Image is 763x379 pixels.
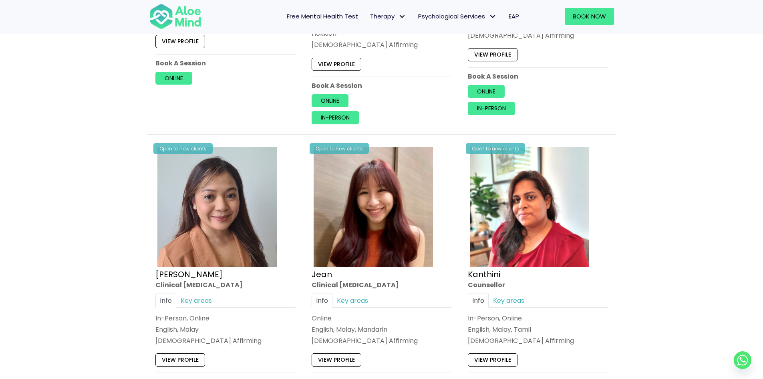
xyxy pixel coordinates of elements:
[155,35,205,48] a: View profile
[468,353,517,366] a: View profile
[468,85,505,98] a: Online
[418,12,497,20] span: Psychological Services
[312,269,332,280] a: Jean
[314,147,433,267] img: Jean-300×300
[468,31,608,41] div: [DEMOGRAPHIC_DATA] Affirming
[312,336,452,345] div: [DEMOGRAPHIC_DATA] Affirming
[281,8,364,25] a: Free Mental Health Test
[370,12,406,20] span: Therapy
[312,94,348,107] a: Online
[468,294,489,308] a: Info
[212,8,525,25] nav: Menu
[565,8,614,25] a: Book Now
[155,72,192,85] a: Online
[468,280,608,290] div: Counsellor
[412,8,503,25] a: Psychological ServicesPsychological Services: submenu
[364,8,412,25] a: TherapyTherapy: submenu
[312,280,452,290] div: Clinical [MEDICAL_DATA]
[468,269,500,280] a: Kanthini
[503,8,525,25] a: EAP
[155,294,176,308] a: Info
[312,353,361,366] a: View profile
[155,59,296,68] p: Book A Session
[397,11,408,22] span: Therapy: submenu
[312,41,452,50] div: [DEMOGRAPHIC_DATA] Affirming
[310,143,369,154] div: Open to new clients
[468,49,517,61] a: View profile
[332,294,372,308] a: Key areas
[468,336,608,345] div: [DEMOGRAPHIC_DATA] Affirming
[155,314,296,323] div: In-Person, Online
[468,314,608,323] div: In-Person, Online
[149,3,201,30] img: Aloe mind Logo
[312,81,452,90] p: Book A Session
[312,58,361,71] a: View profile
[466,143,525,154] div: Open to new clients
[468,102,515,115] a: In-person
[468,325,608,334] p: English, Malay, Tamil
[573,12,606,20] span: Book Now
[155,353,205,366] a: View profile
[489,294,529,308] a: Key areas
[153,143,213,154] div: Open to new clients
[155,280,296,290] div: Clinical [MEDICAL_DATA]
[312,294,332,308] a: Info
[157,147,277,267] img: Hanna Clinical Psychologist
[155,336,296,345] div: [DEMOGRAPHIC_DATA] Affirming
[470,147,589,267] img: Kanthini-profile
[487,11,499,22] span: Psychological Services: submenu
[312,325,452,334] p: English, Malay, Mandarin
[312,314,452,323] div: Online
[509,12,519,20] span: EAP
[468,72,608,81] p: Book A Session
[312,111,359,124] a: In-person
[734,351,751,369] a: Whatsapp
[155,325,296,334] p: English, Malay
[287,12,358,20] span: Free Mental Health Test
[176,294,216,308] a: Key areas
[155,269,223,280] a: [PERSON_NAME]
